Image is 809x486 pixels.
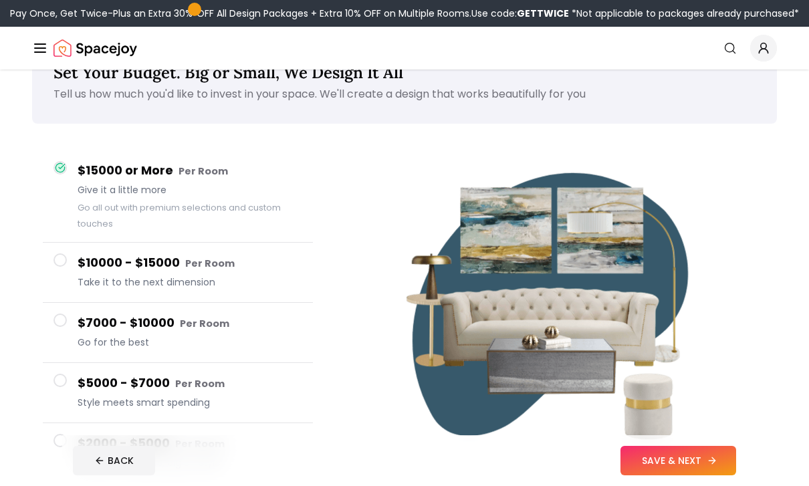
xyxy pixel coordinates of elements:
[43,303,313,363] button: $7000 - $10000 Per RoomGo for the best
[78,314,302,333] h4: $7000 - $10000
[620,446,736,475] button: SAVE & NEXT
[517,7,569,20] b: GETTWICE
[10,7,799,20] div: Pay Once, Get Twice-Plus an Extra 30% OFF All Design Packages + Extra 10% OFF on Multiple Rooms.
[78,396,302,409] span: Style meets smart spending
[53,62,403,83] span: Set Your Budget. Big or Small, We Design It All
[32,27,777,70] nav: Global
[78,183,302,197] span: Give it a little more
[78,374,302,393] h4: $5000 - $7000
[78,202,281,229] small: Go all out with premium selections and custom touches
[569,7,799,20] span: *Not applicable to packages already purchased*
[53,86,756,102] p: Tell us how much you'd like to invest in your space. We'll create a design that works beautifully...
[175,377,225,390] small: Per Room
[73,446,155,475] button: BACK
[78,434,302,453] h4: $2000 - $5000
[78,161,302,180] h4: $15000 or More
[43,150,313,243] button: $15000 or More Per RoomGive it a little moreGo all out with premium selections and custom touches
[78,275,302,289] span: Take it to the next dimension
[53,35,137,62] img: Spacejoy Logo
[53,35,137,62] a: Spacejoy
[471,7,569,20] span: Use code:
[78,336,302,349] span: Go for the best
[78,253,302,273] h4: $10000 - $15000
[179,164,228,178] small: Per Room
[43,243,313,303] button: $10000 - $15000 Per RoomTake it to the next dimension
[185,257,235,270] small: Per Room
[43,363,313,423] button: $5000 - $7000 Per RoomStyle meets smart spending
[180,317,229,330] small: Per Room
[43,423,313,483] button: $2000 - $5000 Per RoomSmall on numbers, big on style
